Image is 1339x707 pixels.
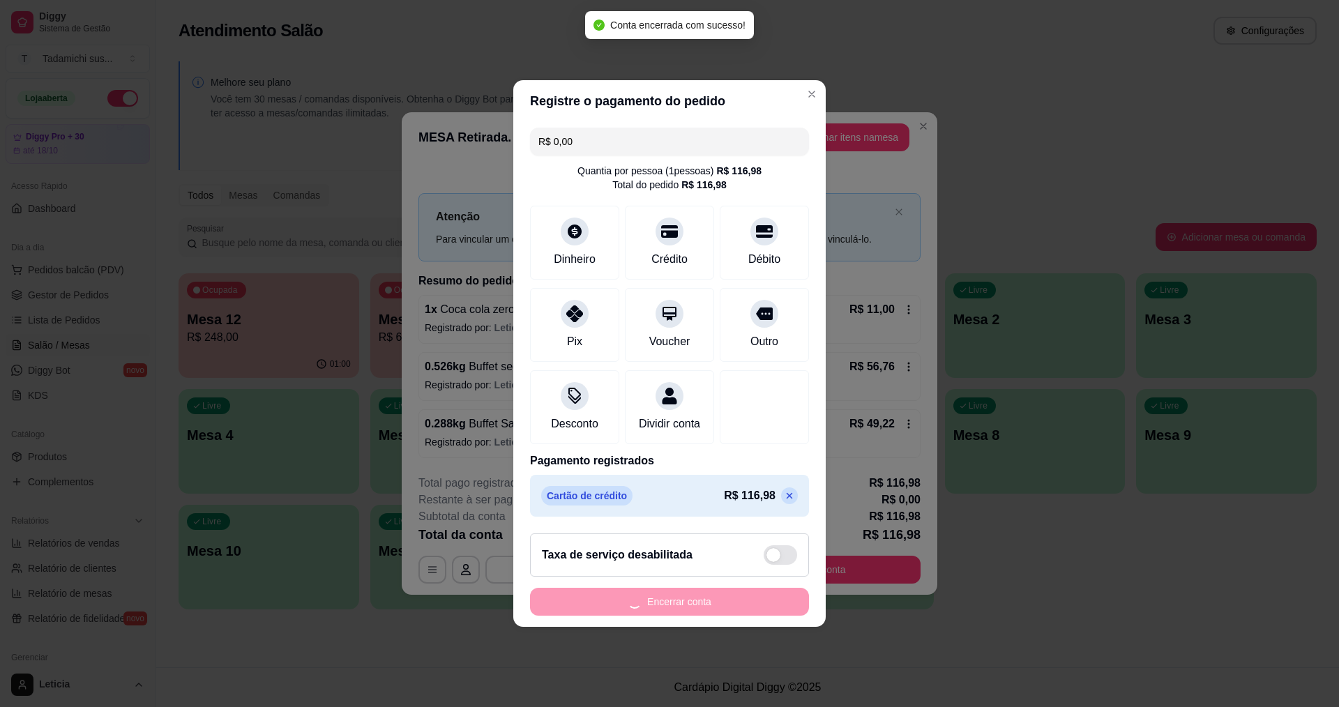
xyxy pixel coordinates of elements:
div: Voucher [649,333,690,350]
header: Registre o pagamento do pedido [513,80,826,122]
span: check-circle [593,20,605,31]
div: Dinheiro [554,251,596,268]
input: Ex.: hambúrguer de cordeiro [538,128,801,155]
div: R$ 116,98 [681,178,727,192]
p: Cartão de crédito [541,486,633,505]
button: Close [801,83,823,105]
p: Pagamento registrados [530,453,809,469]
div: Dividir conta [639,416,700,432]
div: Débito [748,251,780,268]
div: Total do pedido [612,178,727,192]
div: Crédito [651,251,688,268]
span: Conta encerrada com sucesso! [610,20,746,31]
div: Quantia por pessoa ( 1 pessoas) [577,164,762,178]
h2: Taxa de serviço desabilitada [542,547,693,563]
div: Outro [750,333,778,350]
div: R$ 116,98 [716,164,762,178]
div: Pix [567,333,582,350]
p: R$ 116,98 [724,487,776,504]
div: Desconto [551,416,598,432]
